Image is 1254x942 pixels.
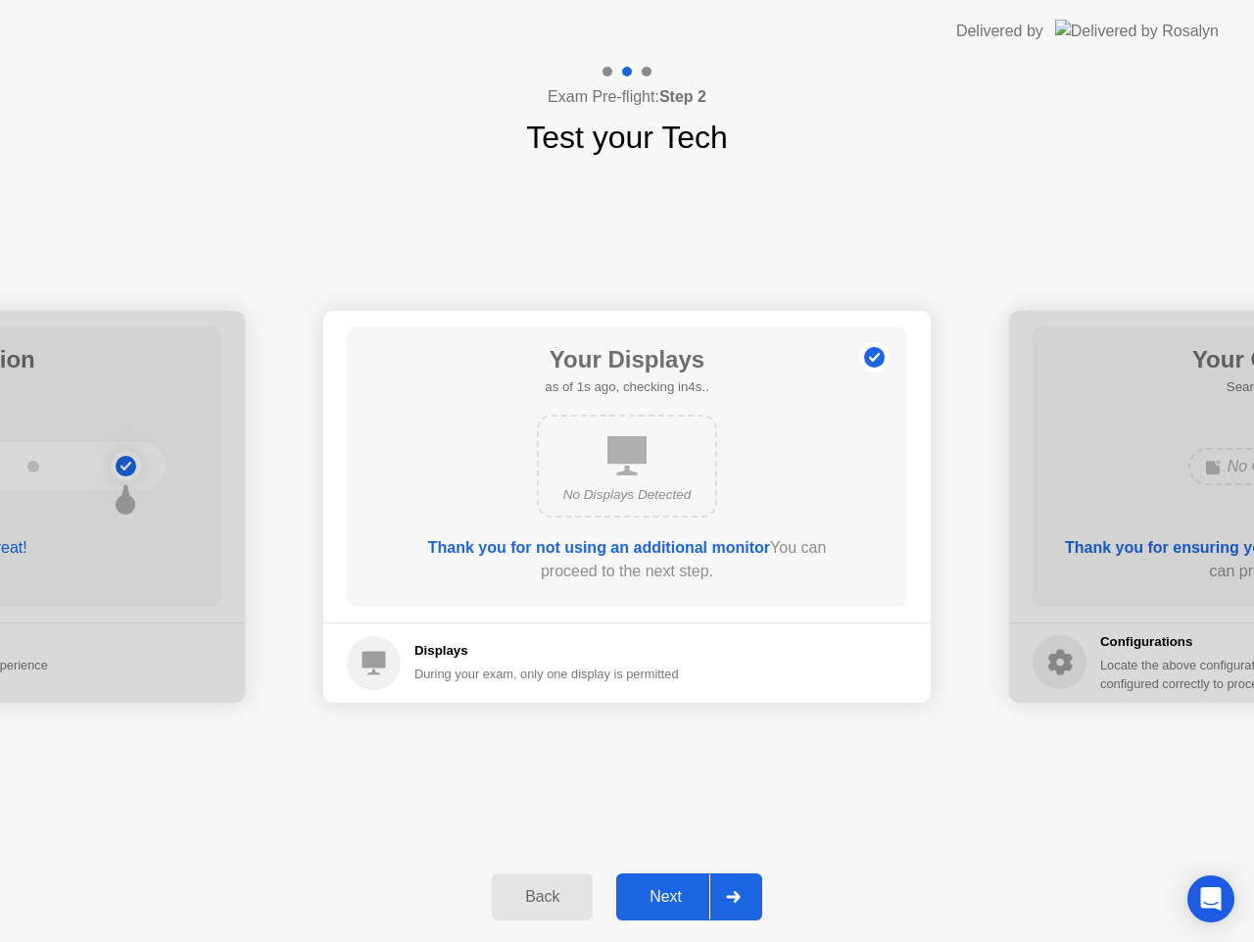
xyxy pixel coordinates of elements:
[622,888,709,906] div: Next
[545,342,708,377] h1: Your Displays
[659,88,706,105] b: Step 2
[526,114,728,161] h1: Test your Tech
[498,888,587,906] div: Back
[555,485,699,505] div: No Displays Detected
[956,20,1043,43] div: Delivered by
[428,539,770,556] b: Thank you for not using an additional monitor
[1055,20,1219,42] img: Delivered by Rosalyn
[545,377,708,397] h5: as of 1s ago, checking in4s..
[403,536,851,583] div: You can proceed to the next step.
[414,665,679,683] div: During your exam, only one display is permitted
[548,85,706,109] h4: Exam Pre-flight:
[414,641,679,661] h5: Displays
[616,873,762,920] button: Next
[1187,875,1234,922] div: Open Intercom Messenger
[492,873,593,920] button: Back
